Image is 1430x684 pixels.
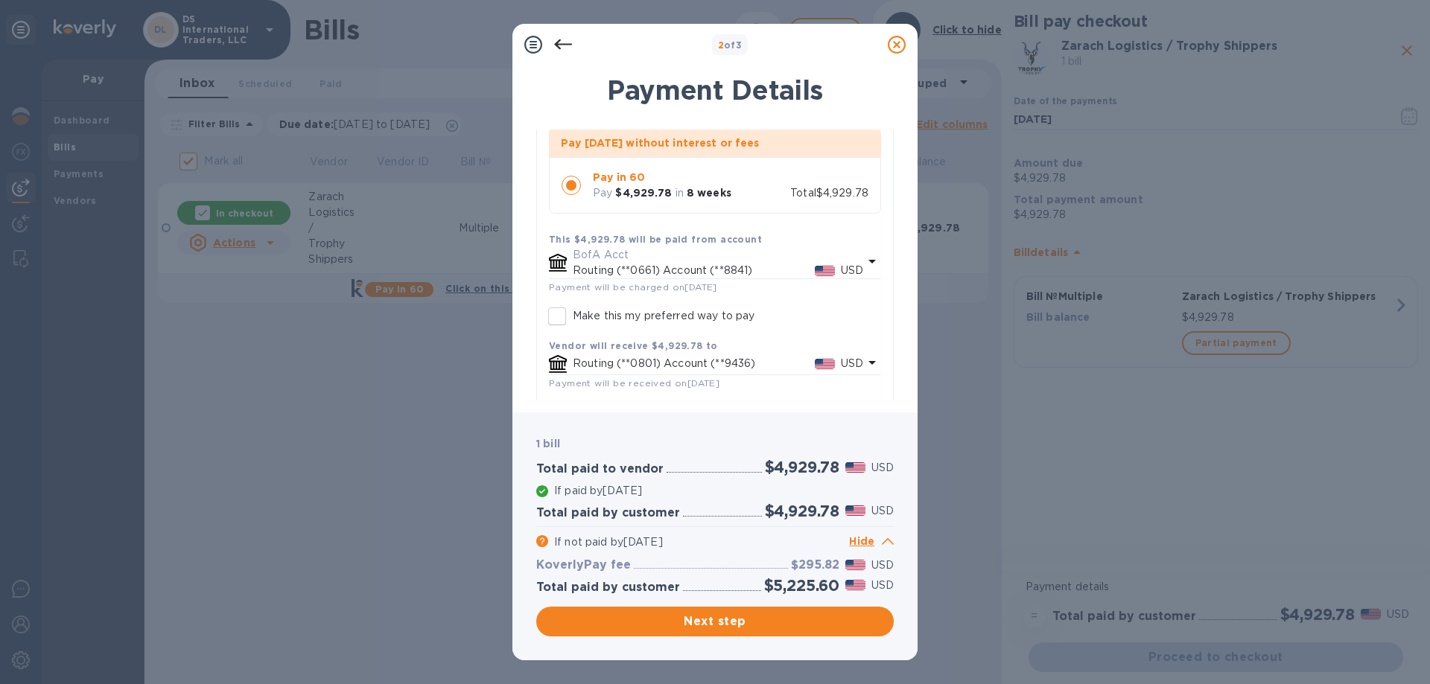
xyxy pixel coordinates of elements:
[573,263,815,278] p: Routing (**0661) Account (**8841)
[561,137,760,149] b: Pay [DATE] without interest or fees
[871,557,894,573] p: USD
[536,506,680,520] h3: Total paid by customer
[549,281,717,293] span: Payment will be charged on [DATE]
[549,234,762,245] b: This $4,929.78 will be paid from account
[536,74,894,106] h1: Payment Details
[548,613,882,630] span: Next step
[676,185,684,201] p: in
[871,578,894,593] p: USD
[871,503,894,519] p: USD
[573,308,754,324] p: Make this my preferred way to pay
[573,247,863,263] p: BofA Acct
[554,534,843,550] p: If not paid by [DATE]
[536,438,560,450] b: 1 bill
[815,359,835,369] img: USD
[841,356,863,371] p: USD
[615,187,672,199] b: $4,929.78
[815,266,835,276] img: USD
[845,462,865,473] img: USD
[845,505,865,516] img: USD
[791,558,839,572] h3: $295.82
[549,377,719,389] span: Payment will be received on [DATE]
[764,576,839,595] h2: $5,225.60
[536,581,680,595] h3: Total paid by customer
[549,340,718,351] b: Vendor will receive $4,929.78 to
[593,171,645,183] b: Pay in 60
[718,39,724,51] span: 2
[687,187,731,199] b: 8 weeks
[718,39,743,51] b: of 3
[765,502,839,520] h2: $4,929.78
[573,356,815,371] p: Routing (**0801) Account (**9436)
[849,533,894,552] p: Hide
[554,483,894,499] p: If paid by [DATE]
[536,558,631,572] h3: KoverlyPay fee
[765,458,839,476] h2: $4,929.78
[593,185,612,201] p: Pay
[841,263,863,278] p: USD
[536,607,894,636] button: Next step
[536,462,664,476] h3: Total paid to vendor
[845,580,865,590] img: USD
[790,185,868,201] p: Total $4,929.78
[871,460,894,476] p: USD
[845,560,865,570] img: USD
